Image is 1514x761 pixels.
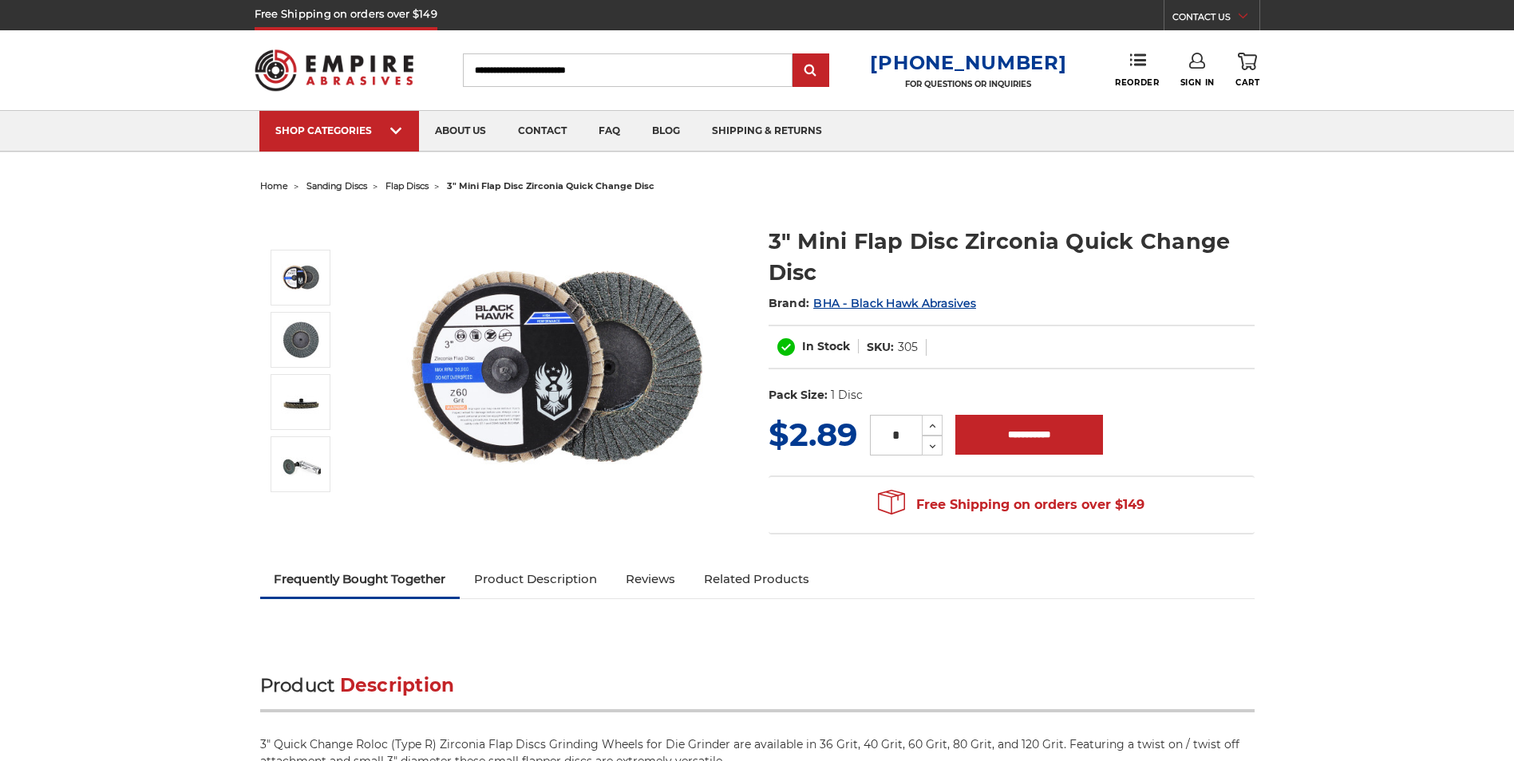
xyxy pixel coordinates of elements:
a: Frequently Bought Together [260,562,461,597]
dd: 1 Disc [831,387,863,404]
a: Reorder [1115,53,1159,87]
img: Professional Die Grinder Setup with 3-inch Zirconia Flapper Disc for Metal Fabrication [281,444,321,484]
a: blog [636,111,696,152]
img: Side View of BHA 3-Inch Quick Change Flap Disc with Male Roloc Connector for Die Grinders [281,382,321,422]
input: Submit [795,55,827,87]
span: In Stock [802,339,850,353]
a: contact [502,111,583,152]
a: [PHONE_NUMBER] [870,51,1066,74]
span: Cart [1235,77,1259,88]
div: SHOP CATEGORIES [275,124,403,136]
a: about us [419,111,502,152]
img: BHA 3" Quick Change 60 Grit Flap Disc for Fine Grinding and Finishing [281,258,321,298]
a: Product Description [460,562,611,597]
img: High-Performance 3-Inch Zirconia Flap Disc, 60 Grit, Quick Mount Design [281,320,321,360]
a: Reviews [611,562,690,597]
dt: Pack Size: [769,387,828,404]
a: BHA - Black Hawk Abrasives [813,296,976,310]
a: home [260,180,288,191]
dt: SKU: [867,339,894,356]
dd: 305 [898,339,918,356]
span: Brand: [769,296,810,310]
a: shipping & returns [696,111,838,152]
a: Cart [1235,53,1259,88]
a: CONTACT US [1172,8,1259,30]
span: Product [260,674,335,696]
h1: 3" Mini Flap Disc Zirconia Quick Change Disc [769,226,1255,288]
span: $2.89 [769,415,857,454]
span: Free Shipping on orders over $149 [878,489,1144,521]
span: Sign In [1180,77,1215,88]
span: Reorder [1115,77,1159,88]
p: FOR QUESTIONS OR INQUIRIES [870,79,1066,89]
a: flap discs [385,180,429,191]
a: Related Products [690,562,824,597]
a: faq [583,111,636,152]
a: sanding discs [306,180,367,191]
img: Empire Abrasives [255,39,414,101]
span: 3" mini flap disc zirconia quick change disc [447,180,654,191]
span: Description [340,674,455,696]
img: BHA 3" Quick Change 60 Grit Flap Disc for Fine Grinding and Finishing [397,209,716,528]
